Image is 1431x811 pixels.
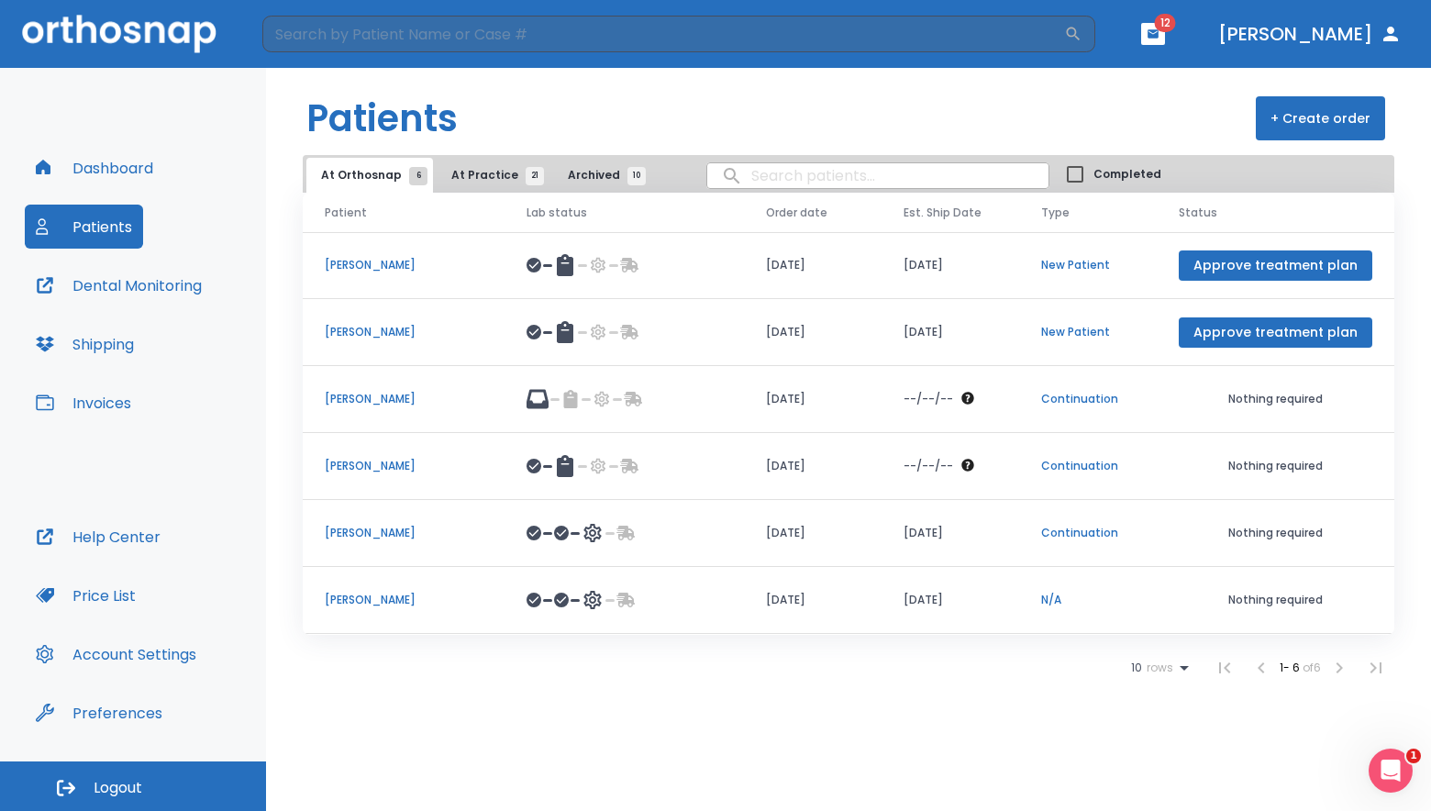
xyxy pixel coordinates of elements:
button: Dashboard [25,146,164,190]
span: Logout [94,778,142,798]
span: At Practice [451,167,535,183]
button: Help Center [25,515,172,559]
span: 12 [1155,14,1176,32]
span: At Orthosnap [321,167,418,183]
button: Dental Monitoring [25,263,213,307]
td: [DATE] [744,433,882,500]
p: Nothing required [1179,592,1372,608]
div: The date will be available after approving treatment plan [904,458,997,474]
td: [DATE] [882,567,1019,634]
span: Order date [766,205,827,221]
span: 10 [1131,661,1142,674]
p: [PERSON_NAME] [325,391,483,407]
span: 1 [1406,749,1421,763]
input: search [707,158,1048,194]
iframe: Intercom live chat [1369,749,1413,793]
p: Nothing required [1179,525,1372,541]
span: Archived [568,167,637,183]
td: [DATE] [882,500,1019,567]
p: [PERSON_NAME] [325,324,483,340]
p: Nothing required [1179,391,1372,407]
span: 21 [526,167,544,185]
td: [DATE] [882,232,1019,299]
button: + Create order [1256,96,1385,140]
p: [PERSON_NAME] [325,525,483,541]
span: rows [1142,661,1173,674]
span: Type [1041,205,1070,221]
span: of 6 [1303,660,1321,675]
p: Continuation [1041,391,1135,407]
p: Continuation [1041,525,1135,541]
p: New Patient [1041,257,1135,273]
span: Status [1179,205,1217,221]
td: [DATE] [744,232,882,299]
span: Patient [325,205,367,221]
h1: Patients [306,91,458,146]
p: New Patient [1041,324,1135,340]
button: Approve treatment plan [1179,317,1372,348]
span: Est. Ship Date [904,205,982,221]
p: [PERSON_NAME] [325,458,483,474]
p: --/--/-- [904,391,953,407]
div: tabs [306,158,655,193]
input: Search by Patient Name or Case # [262,16,1064,52]
td: [DATE] [744,366,882,433]
p: Nothing required [1179,458,1372,474]
button: Price List [25,573,147,617]
button: Preferences [25,691,173,735]
button: Approve treatment plan [1179,250,1372,281]
span: 6 [409,167,427,185]
span: 10 [627,167,646,185]
td: [DATE] [744,500,882,567]
p: [PERSON_NAME] [325,257,483,273]
span: Completed [1093,166,1161,183]
button: Patients [25,205,143,249]
div: The date will be available after approving treatment plan [904,391,997,407]
p: Continuation [1041,458,1135,474]
span: Lab status [527,205,587,221]
p: --/--/-- [904,458,953,474]
p: N/A [1041,592,1135,608]
button: Invoices [25,381,142,425]
td: [DATE] [882,299,1019,366]
button: Account Settings [25,632,207,676]
img: Orthosnap [22,15,216,52]
p: [PERSON_NAME] [325,592,483,608]
span: 1 - 6 [1280,660,1303,675]
button: Shipping [25,322,145,366]
td: [DATE] [744,567,882,634]
button: [PERSON_NAME] [1211,17,1409,50]
td: [DATE] [744,299,882,366]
